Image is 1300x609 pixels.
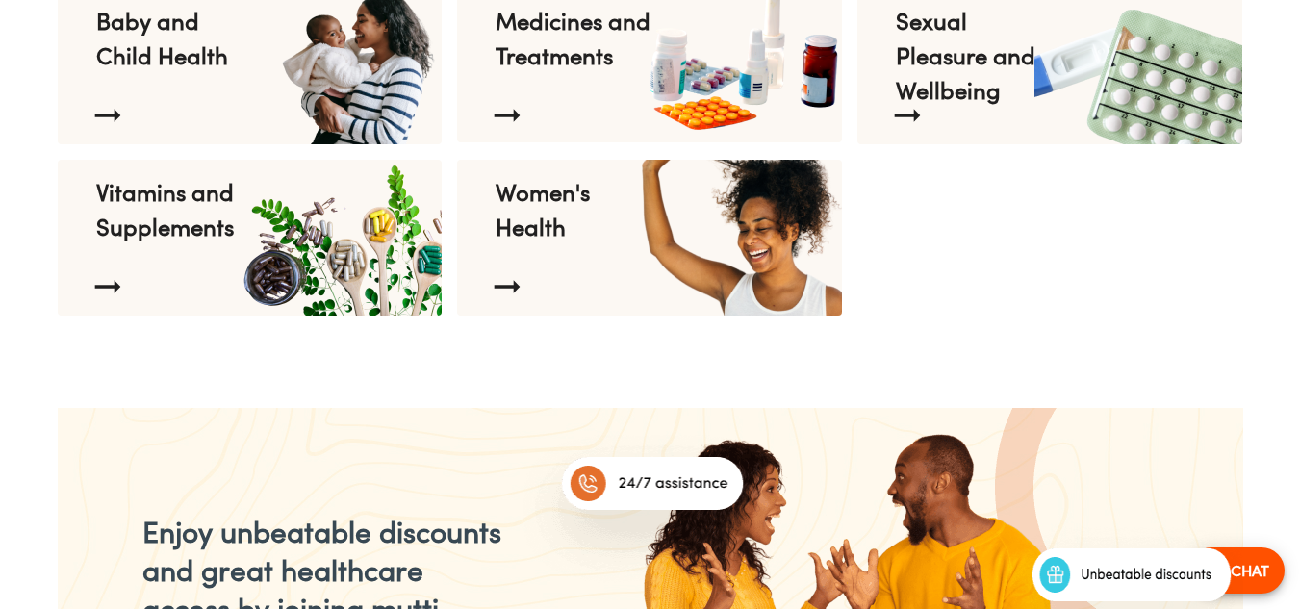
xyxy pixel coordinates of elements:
[1231,559,1269,582] p: CHAT
[457,160,842,316] a: Women's HealthWomen's Health
[58,160,443,316] a: Vitamins and SupplementsVitamins and Supplements
[235,160,445,316] img: Vitamins and Supplements
[634,160,844,316] img: Women's Health
[500,420,804,596] img: 24/7 assistance
[496,4,652,73] p: Medicines and Treatments
[96,175,253,244] p: Vitamins and Supplements
[896,4,1053,73] p: Sexual Pleasure and Wellbeing
[96,4,253,73] p: Baby and Child Health
[496,175,652,244] p: Women's Health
